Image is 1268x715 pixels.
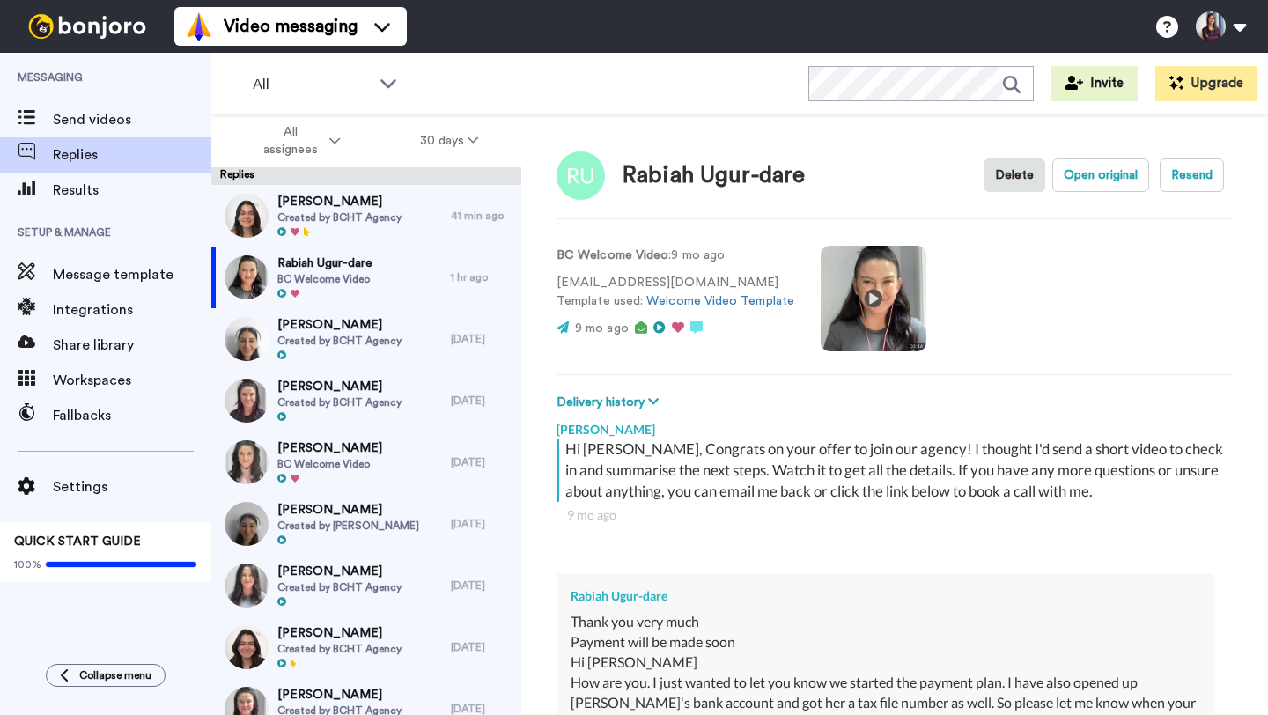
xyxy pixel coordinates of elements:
img: 9eae6f68-c93e-45df-b455-192d36167f94-thumb.jpg [225,625,269,669]
img: vm-color.svg [185,12,213,41]
p: [EMAIL_ADDRESS][DOMAIN_NAME] Template used: [557,274,794,311]
button: Delete [984,158,1045,192]
img: bj-logo-header-white.svg [21,14,153,39]
div: [DATE] [451,579,512,593]
span: Fallbacks [53,405,211,426]
div: Hi [PERSON_NAME] [571,652,1201,673]
span: [PERSON_NAME] [277,316,402,334]
div: [DATE] [451,394,512,408]
span: QUICK START GUIDE [14,535,141,548]
span: [PERSON_NAME] [277,624,402,642]
img: 8bf3795a-7948-404e-a877-fc2f6c4346ec-thumb.jpg [225,317,269,361]
a: [PERSON_NAME]Created by [PERSON_NAME][DATE] [211,493,521,555]
div: 41 min ago [451,209,512,223]
a: [PERSON_NAME]Created by BCHT Agency41 min ago [211,185,521,247]
strong: BC Welcome Video [557,249,668,262]
div: [DATE] [451,517,512,531]
p: : 9 mo ago [557,247,794,265]
span: 9 mo ago [575,322,629,335]
span: Settings [53,476,211,498]
div: [DATE] [451,455,512,469]
button: Delivery history [557,393,664,412]
a: Welcome Video Template [646,295,794,307]
img: Image of Rabiah Ugur-dare [557,151,605,200]
div: 9 mo ago [567,506,1222,524]
img: 89b6c5d7-e671-4e13-9d22-2f68c6fb4f86-thumb.jpg [225,502,269,546]
div: [PERSON_NAME] [557,412,1233,439]
span: [PERSON_NAME] [277,501,419,519]
img: b839f40c-b6e6-4ecb-b522-ffa76addf752-thumb.jpg [225,440,269,484]
button: Open original [1052,158,1149,192]
span: Replies [53,144,211,166]
button: Upgrade [1155,66,1257,101]
img: 26ba9222-460c-4102-ae06-c1720f1f8fb7-thumb.jpg [225,194,269,238]
span: Collapse menu [79,668,151,682]
a: [PERSON_NAME]Created by BCHT Agency[DATE] [211,308,521,370]
div: [DATE] [451,332,512,346]
div: Thank you very much [571,612,1201,632]
span: Send videos [53,109,211,130]
span: [PERSON_NAME] [277,378,402,395]
span: BC Welcome Video [277,457,382,471]
span: BC Welcome Video [277,272,372,286]
span: 100% [14,557,41,571]
button: Resend [1160,158,1224,192]
span: Created by BCHT Agency [277,395,402,409]
span: [PERSON_NAME] [277,563,402,580]
div: [DATE] [451,640,512,654]
span: Created by BCHT Agency [277,642,402,656]
span: All [253,74,371,95]
button: Invite [1051,66,1138,101]
img: e54c84a7-31cd-4181-a7d5-5dd5f8ae302b-thumb.jpg [225,564,269,608]
div: Replies [211,167,521,185]
div: Payment will be made soon [571,632,1201,652]
span: Created by BCHT Agency [277,334,402,348]
span: Created by BCHT Agency [277,580,402,594]
span: Created by [PERSON_NAME] [277,519,419,533]
span: Message template [53,264,211,285]
a: [PERSON_NAME]Created by BCHT Agency[DATE] [211,370,521,431]
span: [PERSON_NAME] [277,193,402,210]
span: Workspaces [53,370,211,391]
div: Rabiah Ugur-dare [623,163,805,188]
span: Share library [53,335,211,356]
span: Rabiah Ugur-dare [277,254,372,272]
a: Rabiah Ugur-dareBC Welcome Video1 hr ago [211,247,521,308]
span: [PERSON_NAME] [277,439,382,457]
a: [PERSON_NAME]Created by BCHT Agency[DATE] [211,616,521,678]
img: a5d2f446-4731-41ba-a947-27d967f40a5b-thumb.jpg [225,379,269,423]
div: Hi [PERSON_NAME], Congrats on your offer to join our agency! I thought I'd send a short video to ... [565,439,1228,502]
div: 1 hr ago [451,270,512,284]
img: 6048bf83-2716-4c0e-b013-06fdee523ac9-thumb.jpg [225,255,269,299]
button: All assignees [215,116,380,166]
button: Collapse menu [46,664,166,687]
span: All assignees [254,123,326,158]
button: 30 days [380,125,519,157]
span: Created by BCHT Agency [277,210,402,225]
a: [PERSON_NAME]Created by BCHT Agency[DATE] [211,555,521,616]
span: Video messaging [224,14,358,39]
span: [PERSON_NAME] [277,686,402,704]
span: Results [53,180,211,201]
div: Rabiah Ugur-dare [571,587,1201,605]
a: [PERSON_NAME]BC Welcome Video[DATE] [211,431,521,493]
span: Integrations [53,299,211,321]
